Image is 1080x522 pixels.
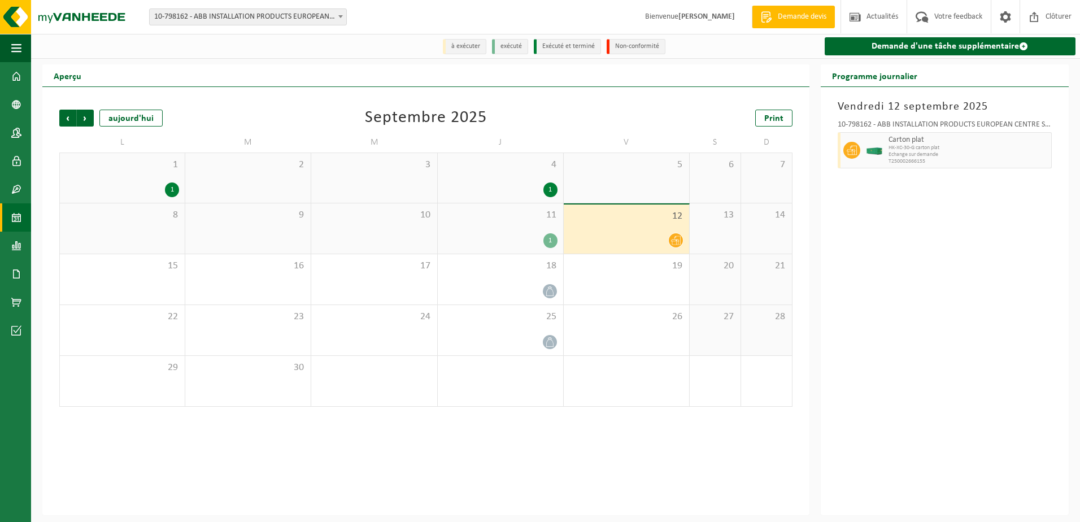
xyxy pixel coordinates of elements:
span: 9 [191,209,305,221]
span: Demande devis [775,11,829,23]
span: 21 [747,260,786,272]
div: 10-798162 - ABB INSTALLATION PRODUCTS EUROPEAN CENTRE SA - HOUDENG-GOEGNIES [838,121,1052,132]
td: M [311,132,437,153]
span: 19 [569,260,683,272]
a: Demande devis [752,6,835,28]
td: S [690,132,741,153]
td: V [564,132,690,153]
span: 2 [191,159,305,171]
span: 11 [443,209,558,221]
span: Echange sur demande [889,151,1048,158]
span: 25 [443,311,558,323]
td: L [59,132,185,153]
span: 8 [66,209,179,221]
span: HK-XC-30-G carton plat [889,145,1048,151]
div: 1 [165,182,179,197]
span: 18 [443,260,558,272]
span: 6 [695,159,735,171]
div: 1 [543,182,558,197]
li: exécuté [492,39,528,54]
li: Exécuté et terminé [534,39,601,54]
span: 30 [191,362,305,374]
a: Demande d'une tâche supplémentaire [825,37,1075,55]
h3: Vendredi 12 septembre 2025 [838,98,1052,115]
strong: [PERSON_NAME] [678,12,735,21]
span: 28 [747,311,786,323]
span: Suivant [77,110,94,127]
span: 14 [747,209,786,221]
span: 27 [695,311,735,323]
span: 5 [569,159,683,171]
li: à exécuter [443,39,486,54]
span: 20 [695,260,735,272]
td: M [185,132,311,153]
span: 22 [66,311,179,323]
td: D [741,132,792,153]
span: 10-798162 - ABB INSTALLATION PRODUCTS EUROPEAN CENTRE SA - HOUDENG-GOEGNIES [150,9,346,25]
div: 1 [543,233,558,248]
span: 26 [569,311,683,323]
span: 24 [317,311,431,323]
span: Carton plat [889,136,1048,145]
li: Non-conformité [607,39,665,54]
span: T250002666155 [889,158,1048,165]
span: Print [764,114,783,123]
span: 4 [443,159,558,171]
span: Précédent [59,110,76,127]
span: 12 [569,210,683,223]
span: 23 [191,311,305,323]
div: Septembre 2025 [365,110,487,127]
span: 13 [695,209,735,221]
span: 10-798162 - ABB INSTALLATION PRODUCTS EUROPEAN CENTRE SA - HOUDENG-GOEGNIES [149,8,347,25]
h2: Programme journalier [821,64,929,86]
span: 7 [747,159,786,171]
span: 1 [66,159,179,171]
img: HK-XC-30-GN-00 [866,146,883,155]
span: 16 [191,260,305,272]
a: Print [755,110,792,127]
h2: Aperçu [42,64,93,86]
span: 29 [66,362,179,374]
td: J [438,132,564,153]
span: 17 [317,260,431,272]
div: aujourd'hui [99,110,163,127]
span: 10 [317,209,431,221]
span: 3 [317,159,431,171]
span: 15 [66,260,179,272]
